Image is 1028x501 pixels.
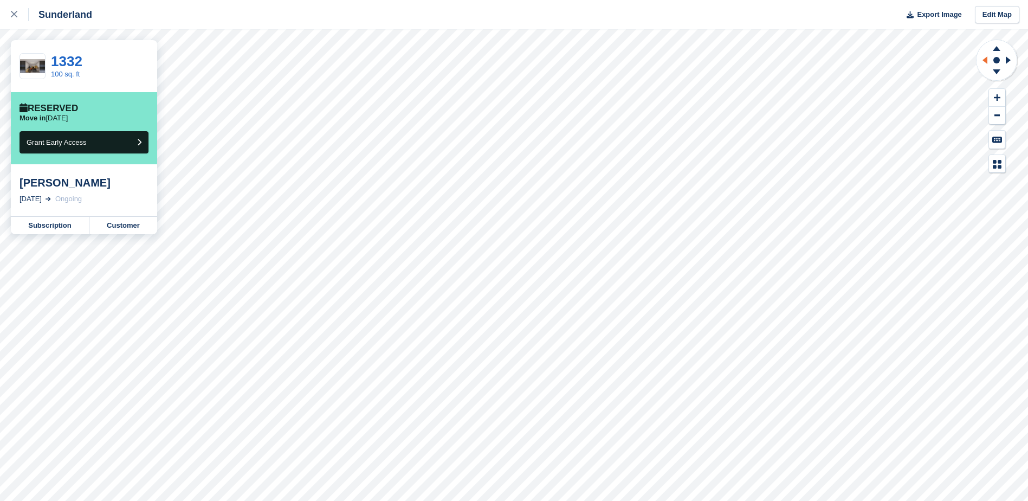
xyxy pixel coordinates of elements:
[975,6,1019,24] a: Edit Map
[20,103,78,114] div: Reserved
[989,89,1005,107] button: Zoom In
[20,114,68,123] p: [DATE]
[20,131,148,153] button: Grant Early Access
[900,6,962,24] button: Export Image
[55,194,82,204] div: Ongoing
[917,9,961,20] span: Export Image
[20,114,46,122] span: Move in
[27,138,87,146] span: Grant Early Access
[20,59,45,73] img: 100%20SQ.FT-2.jpg
[89,217,157,234] a: Customer
[11,217,89,234] a: Subscription
[989,155,1005,173] button: Map Legend
[51,53,82,69] a: 1332
[989,131,1005,149] button: Keyboard Shortcuts
[51,70,80,78] a: 100 sq. ft
[29,8,92,21] div: Sunderland
[20,176,148,189] div: [PERSON_NAME]
[20,194,42,204] div: [DATE]
[989,107,1005,125] button: Zoom Out
[46,197,51,201] img: arrow-right-light-icn-cde0832a797a2874e46488d9cf13f60e5c3a73dbe684e267c42b8395dfbc2abf.svg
